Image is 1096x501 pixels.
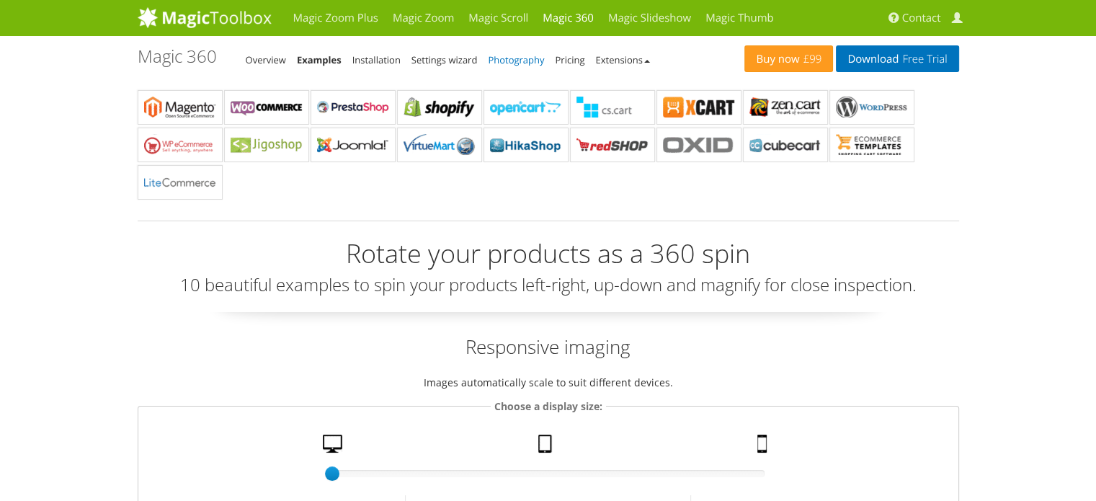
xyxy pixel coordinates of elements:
[902,11,941,25] span: Contact
[138,128,223,162] a: Magic 360 for WP e-Commerce
[138,6,272,28] img: MagicToolbox.com - Image tools for your website
[311,90,396,125] a: Magic 360 for PrestaShop
[138,90,223,125] a: Magic 360 for Magento
[836,45,958,72] a: DownloadFree Trial
[317,134,389,156] b: Magic 360 for Joomla
[484,90,569,125] a: Magic 360 for OpenCart
[899,53,947,65] span: Free Trial
[743,90,828,125] a: Magic 360 for Zen Cart
[555,53,584,66] a: Pricing
[829,90,914,125] a: Magic 360 for WordPress
[246,53,286,66] a: Overview
[138,165,223,200] a: Magic 360 for LiteCommerce
[224,128,309,162] a: Magic 360 for Jigoshop
[488,53,544,66] a: Photography
[576,134,649,156] b: Magic 360 for redSHOP
[490,134,562,156] b: Magic 360 for HikaShop
[570,128,655,162] a: Magic 360 for redSHOP
[829,128,914,162] a: Magic 360 for ecommerce Templates
[144,97,216,118] b: Magic 360 for Magento
[317,435,352,460] a: Desktop
[404,134,476,156] b: Magic 360 for VirtueMart
[744,45,833,72] a: Buy now£99
[663,97,735,118] b: Magic 360 for X-Cart
[836,97,908,118] b: Magic 360 for WordPress
[663,134,735,156] b: Magic 360 for OXID
[484,128,569,162] a: Magic 360 for HikaShop
[144,134,216,156] b: Magic 360 for WP e-Commerce
[224,90,309,125] a: Magic 360 for WooCommerce
[749,134,821,156] b: Magic 360 for CubeCart
[138,374,959,391] p: Images automatically scale to suit different devices.
[138,334,959,360] h2: Responsive imaging
[144,172,216,193] b: Magic 360 for LiteCommerce
[749,97,821,118] b: Magic 360 for Zen Cart
[231,134,303,156] b: Magic 360 for Jigoshop
[595,53,649,66] a: Extensions
[138,47,217,66] h1: Magic 360
[752,435,776,460] a: Mobile
[297,53,342,66] a: Examples
[533,435,561,460] a: Tablet
[576,97,649,118] b: Magic 360 for CS-Cart
[404,97,476,118] b: Magic 360 for Shopify
[570,90,655,125] a: Magic 360 for CS-Cart
[138,275,959,294] h3: 10 beautiful examples to spin your products left-right, up-down and magnify for close inspection.
[231,97,303,118] b: Magic 360 for WooCommerce
[836,134,908,156] b: Magic 360 for ecommerce Templates
[656,128,741,162] a: Magic 360 for OXID
[656,90,741,125] a: Magic 360 for X-Cart
[800,53,822,65] span: £99
[317,97,389,118] b: Magic 360 for PrestaShop
[352,53,401,66] a: Installation
[490,97,562,118] b: Magic 360 for OpenCart
[397,90,482,125] a: Magic 360 for Shopify
[397,128,482,162] a: Magic 360 for VirtueMart
[411,53,478,66] a: Settings wizard
[743,128,828,162] a: Magic 360 for CubeCart
[491,398,606,414] legend: Choose a display size:
[138,239,959,268] h2: Rotate your products as a 360 spin
[311,128,396,162] a: Magic 360 for Joomla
